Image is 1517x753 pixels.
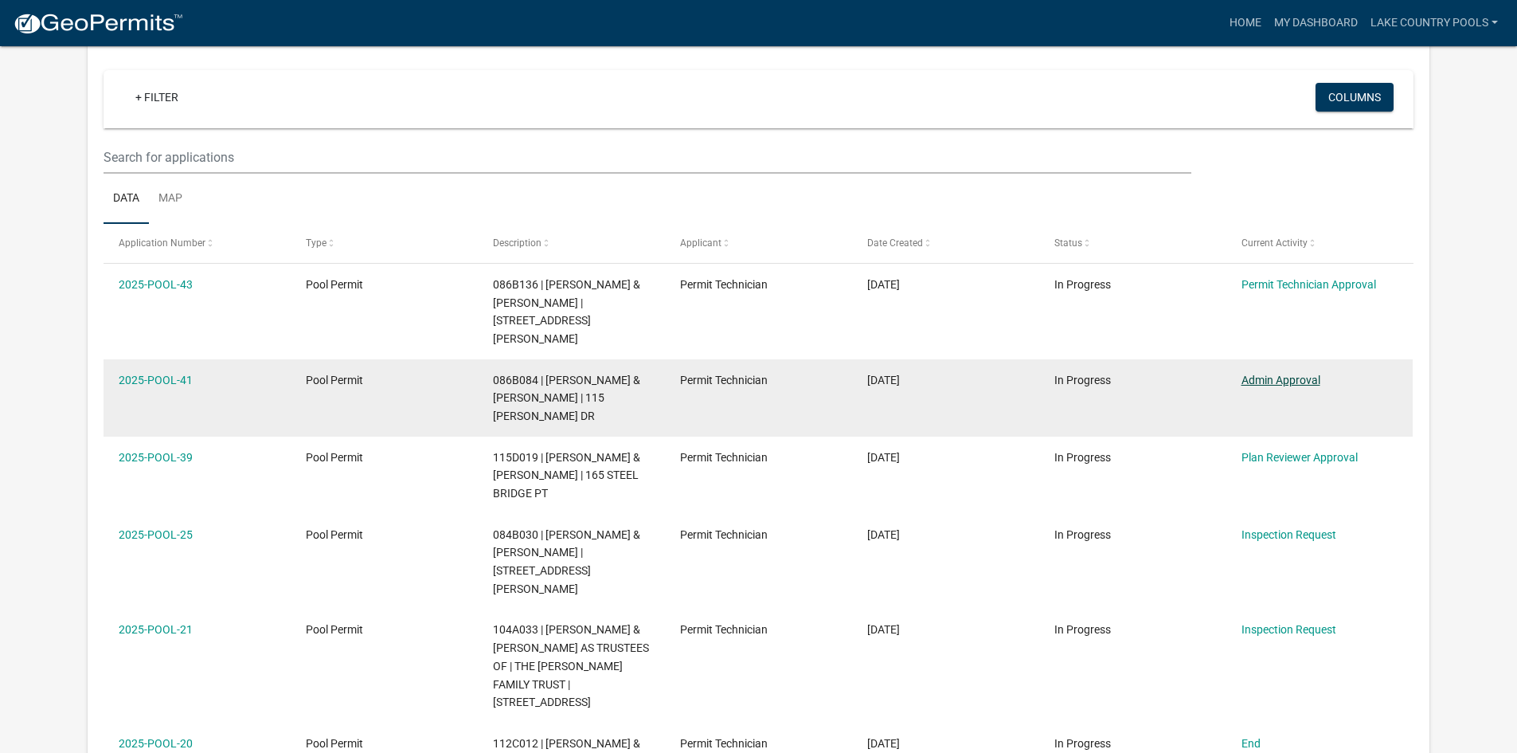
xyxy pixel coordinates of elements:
span: 09/08/2025 [867,278,900,291]
span: 09/02/2025 [867,374,900,386]
span: In Progress [1054,528,1111,541]
span: 104A033 | MARBUT WILLIAM B & TONYA AS TRUSTEES OF | THE MARBUT FAMILY TRUST | 129 LAKE FOREST DR [493,623,649,708]
span: Applicant [680,237,721,249]
span: 03/20/2025 [867,737,900,750]
span: 086B136 | SCHOEN RANDY & ELIZABETH | 129 SINCLAIR DR [493,278,640,345]
span: Current Activity [1241,237,1308,249]
datatable-header-cell: Description [478,224,665,262]
span: Pool Permit [306,374,363,386]
a: Lake Country Pools [1364,8,1504,38]
datatable-header-cell: Type [291,224,478,262]
span: In Progress [1054,374,1111,386]
span: Permit Technician [680,737,768,750]
a: Inspection Request [1241,623,1336,636]
span: In Progress [1054,451,1111,464]
span: 086B084 | STRICKLAND WILLIAM A & CATHERINE P | 115 EMMA DR [493,374,640,423]
a: Home [1223,8,1268,38]
a: My Dashboard [1268,8,1364,38]
span: Permit Technician [680,374,768,386]
span: Permit Technician [680,278,768,291]
span: Permit Technician [680,451,768,464]
a: Map [149,174,192,225]
span: Date Created [867,237,923,249]
a: 2025-POOL-43 [119,278,193,291]
a: 2025-POOL-39 [119,451,193,464]
span: Type [306,237,326,249]
span: Permit Technician [680,528,768,541]
input: Search for applications [104,141,1191,174]
span: Pool Permit [306,278,363,291]
span: Permit Technician [680,623,768,636]
span: 03/20/2025 [867,623,900,636]
span: In Progress [1054,737,1111,750]
a: End [1241,737,1261,750]
span: Application Number [119,237,205,249]
button: Columns [1316,83,1394,112]
span: Pool Permit [306,737,363,750]
datatable-header-cell: Application Number [104,224,291,262]
span: Status [1054,237,1082,249]
span: Pool Permit [306,623,363,636]
datatable-header-cell: Applicant [665,224,852,262]
a: 2025-POOL-21 [119,623,193,636]
a: Permit Technician Approval [1241,278,1376,291]
a: Inspection Request [1241,528,1336,541]
span: Pool Permit [306,451,363,464]
a: 2025-POOL-20 [119,737,193,750]
span: 084B030 | HAIRETIS ANDREW & KELLEY | 98 BAGLEY RD [493,528,640,595]
datatable-header-cell: Date Created [852,224,1039,262]
span: In Progress [1054,623,1111,636]
span: In Progress [1054,278,1111,291]
a: Admin Approval [1241,374,1320,386]
span: 08/11/2025 [867,451,900,464]
span: 115D019 | LEVENGOOD GARY A & LISA K | 165 STEEL BRIDGE PT [493,451,640,500]
datatable-header-cell: Status [1038,224,1226,262]
a: 2025-POOL-41 [119,374,193,386]
span: 03/28/2025 [867,528,900,541]
a: 2025-POOL-25 [119,528,193,541]
a: Data [104,174,149,225]
a: + Filter [123,83,191,112]
span: Pool Permit [306,528,363,541]
span: Description [493,237,542,249]
a: Plan Reviewer Approval [1241,451,1358,464]
datatable-header-cell: Current Activity [1226,224,1413,262]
